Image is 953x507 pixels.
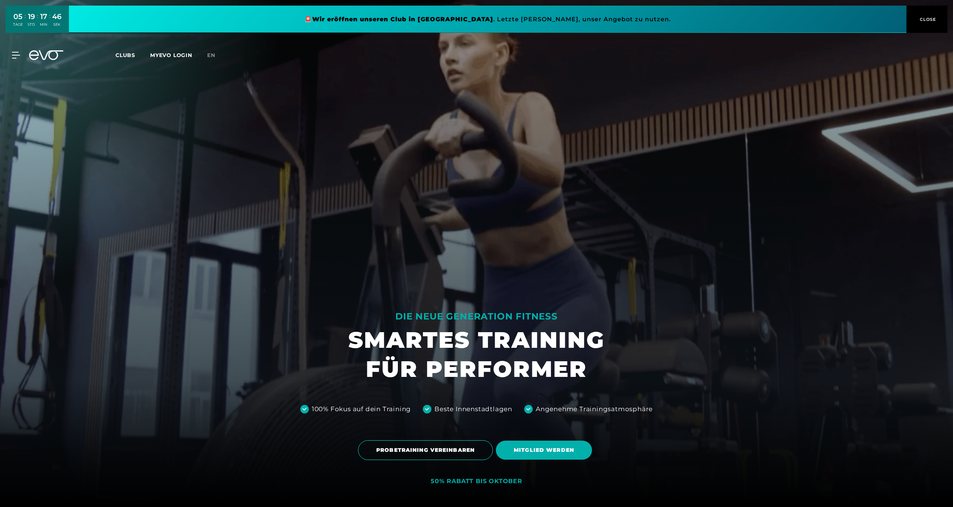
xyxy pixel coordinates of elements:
div: 50% RABATT BIS OKTOBER [431,478,522,485]
div: TAGE [13,22,23,27]
div: 19 [28,11,35,22]
span: MITGLIED WERDEN [514,446,574,454]
div: STD [28,22,35,27]
a: en [207,51,224,60]
span: Clubs [115,52,135,59]
a: MYEVO LOGIN [150,52,192,59]
span: CLOSE [918,16,936,23]
div: SEK [52,22,61,27]
div: : [49,12,50,32]
a: Clubs [115,51,150,59]
div: DIE NEUE GENERATION FITNESS [348,311,605,322]
button: CLOSE [906,6,947,33]
span: en [207,52,215,59]
div: 100% Fokus auf dein Training [312,404,411,414]
a: MITGLIED WERDEN [496,435,595,465]
div: : [25,12,26,32]
div: 05 [13,11,23,22]
div: Angenehme Trainingsatmosphäre [536,404,653,414]
div: : [37,12,38,32]
a: PROBETRAINING VEREINBAREN [358,435,496,466]
h1: SMARTES TRAINING FÜR PERFORMER [348,325,605,384]
span: PROBETRAINING VEREINBAREN [376,446,475,454]
div: MIN [40,22,47,27]
div: Beste Innenstadtlagen [434,404,512,414]
div: 46 [52,11,61,22]
div: 17 [40,11,47,22]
